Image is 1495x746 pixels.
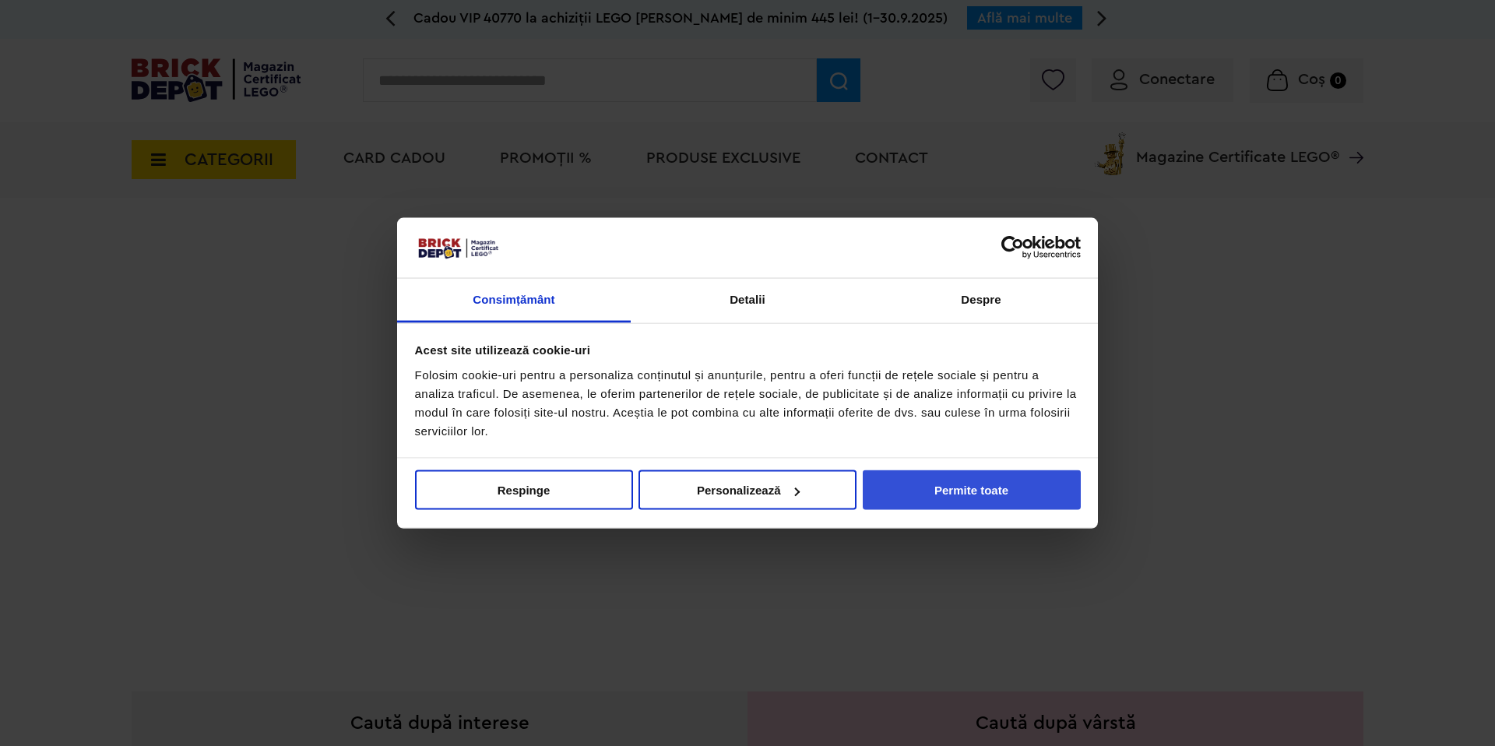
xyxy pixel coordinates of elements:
div: Acest site utilizează cookie-uri [415,341,1081,360]
div: Folosim cookie-uri pentru a personaliza conținutul și anunțurile, pentru a oferi funcții de rețel... [415,365,1081,440]
button: Personalizează [638,470,857,510]
a: Usercentrics Cookiebot - opens in a new window [944,236,1081,259]
img: siglă [415,235,501,260]
a: Despre [864,278,1098,322]
button: Respinge [415,470,633,510]
button: Permite toate [863,470,1081,510]
a: Consimțământ [397,278,631,322]
a: Detalii [631,278,864,322]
